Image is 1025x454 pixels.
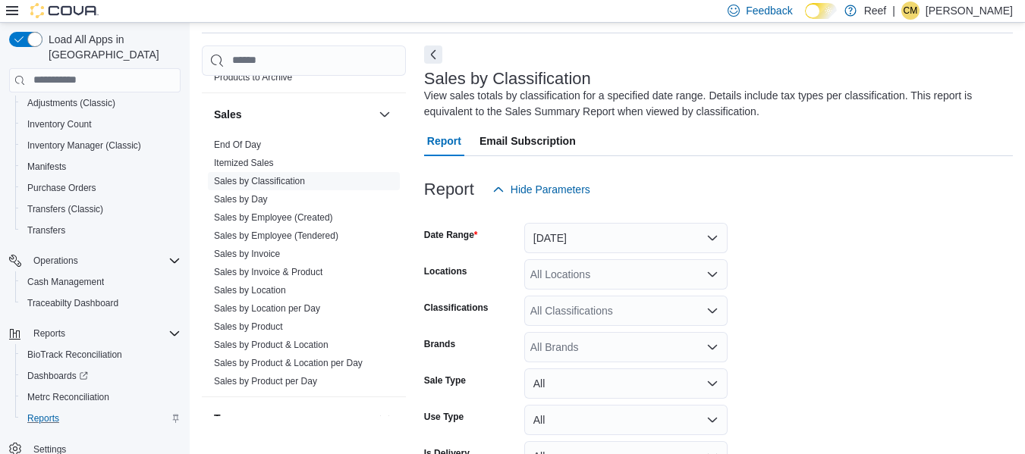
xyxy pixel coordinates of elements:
button: All [524,368,728,399]
span: Sales by Product [214,321,283,333]
button: Manifests [15,156,187,177]
span: Sales by Employee (Tendered) [214,230,338,242]
span: Inventory Count [27,118,92,130]
span: Sales by Location [214,284,286,296]
button: Transfers (Classic) [15,199,187,220]
span: Feedback [746,3,792,18]
label: Brands [424,338,455,350]
a: Sales by Product [214,321,283,332]
span: Operations [27,252,181,270]
a: Manifests [21,158,72,176]
h3: Report [424,180,474,199]
a: Traceabilty Dashboard [21,294,124,312]
button: Open list of options [706,341,718,353]
a: Purchase Orders [21,179,102,197]
span: Reports [27,412,59,424]
span: Dashboards [27,370,88,382]
span: Dashboards [21,367,181,385]
div: Sales [202,136,406,396]
span: Purchase Orders [21,179,181,197]
span: Adjustments (Classic) [21,94,181,112]
button: Reports [3,323,187,344]
button: Reports [27,324,71,343]
a: BioTrack Reconciliation [21,346,128,364]
span: Sales by Invoice [214,248,280,260]
label: Classifications [424,302,489,314]
button: Open list of options [706,268,718,280]
span: Traceabilty Dashboard [21,294,181,312]
span: Sales by Product per Day [214,375,317,387]
div: View sales totals by classification for a specified date range. Details include tax types per cla... [424,88,1005,120]
span: Inventory Count [21,115,181,133]
span: Purchase Orders [27,182,96,194]
span: Operations [33,255,78,267]
a: Dashboards [15,365,187,387]
span: Cash Management [27,276,104,288]
button: Sales [376,105,394,124]
a: Products to Archive [214,72,292,83]
label: Locations [424,265,467,277]
button: All [524,405,728,435]
span: Transfers [21,221,181,240]
button: Adjustments (Classic) [15,92,187,114]
button: Metrc Reconciliation [15,387,187,408]
a: Sales by Product & Location per Day [214,358,363,368]
button: Cash Management [15,271,187,293]
button: [DATE] [524,223,728,253]
button: Inventory Count [15,114,187,135]
span: Transfers (Classic) [21,200,181,218]
a: Inventory Manager (Classic) [21,136,147,155]
span: CM [904,2,918,20]
span: Adjustments (Classic) [27,97,115,109]
span: Sales by Location per Day [214,302,320,315]
span: Sales by Invoice & Product [214,266,322,278]
span: Sales by Classification [214,175,305,187]
a: Sales by Location per Day [214,303,320,314]
label: Date Range [424,229,478,241]
span: Sales by Product & Location per Day [214,357,363,369]
span: Transfers (Classic) [27,203,103,215]
span: Sales by Product & Location [214,339,329,351]
span: Metrc Reconciliation [27,391,109,403]
a: End Of Day [214,139,261,150]
span: Reports [21,409,181,427]
button: Transfers [15,220,187,241]
a: Sales by Location [214,285,286,296]
span: Inventory Manager (Classic) [27,139,141,152]
button: Taxes [214,411,373,426]
button: Sales [214,107,373,122]
button: Taxes [376,409,394,427]
button: Hide Parameters [486,174,596,205]
span: Transfers [27,224,65,236]
p: [PERSON_NAME] [926,2,1013,20]
label: Use Type [424,411,464,423]
h3: Taxes [214,411,244,426]
a: Dashboards [21,367,94,385]
span: Sales by Day [214,193,268,205]
a: Transfers (Classic) [21,200,109,218]
p: | [892,2,895,20]
div: Camron McKinley [901,2,920,20]
span: Reports [33,327,65,340]
a: Sales by Classification [214,176,305,186]
a: Sales by Invoice & Product [214,267,322,277]
span: Report [427,126,461,156]
a: Sales by Employee (Tendered) [214,230,338,241]
span: Inventory Manager (Classic) [21,136,181,155]
h3: Sales [214,107,242,122]
span: Metrc Reconciliation [21,388,181,406]
a: Sales by Product per Day [214,376,317,387]
a: Cash Management [21,273,110,291]
button: Open list of options [706,305,718,317]
span: Manifests [21,158,181,176]
button: Operations [27,252,84,270]
button: Purchase Orders [15,177,187,199]
button: Traceabilty Dashboard [15,293,187,314]
a: Transfers [21,221,71,240]
span: End Of Day [214,139,261,151]
span: Traceabilty Dashboard [27,297,118,309]
span: Hide Parameters [511,182,590,197]
span: Email Subscription [479,126,576,156]
p: Reef [864,2,887,20]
